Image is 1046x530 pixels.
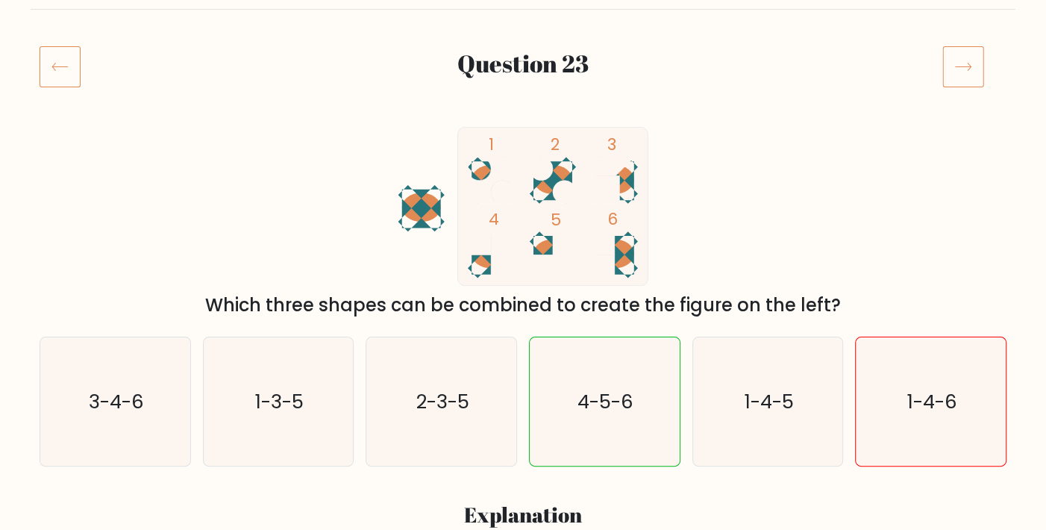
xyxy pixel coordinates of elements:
h2: Question 23 [122,49,924,78]
tspan: 5 [551,208,561,231]
h3: Explanation [48,502,998,528]
text: 1-4-5 [745,388,794,415]
text: 2-3-5 [416,388,469,415]
text: 1-4-6 [907,388,957,415]
text: 4-5-6 [578,388,634,415]
tspan: 6 [607,208,618,231]
text: 3-4-6 [89,388,144,415]
tspan: 4 [489,208,499,231]
tspan: 1 [489,133,494,156]
text: 1-3-5 [255,388,304,415]
div: Which three shapes can be combined to create the figure on the left? [48,292,998,319]
tspan: 3 [607,133,616,156]
tspan: 2 [551,133,560,156]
